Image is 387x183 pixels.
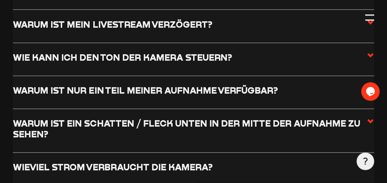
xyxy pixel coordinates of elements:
h3: Warum ist mein Livestream verzögert? [13,19,212,30]
h3: Wie kann ich den Ton der Kamera steuern? [13,52,232,63]
h3: Wieviel Strom verbraucht die Kamera? [13,161,212,172]
iframe: chat widget [361,82,381,101]
h3: Warum ist nur ein Teil meiner Aufnahme verfügbar? [13,85,278,96]
h3: Warum ist ein Schatten / Fleck unten in der Mitte der Aufnahme zu sehen? [13,118,366,140]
